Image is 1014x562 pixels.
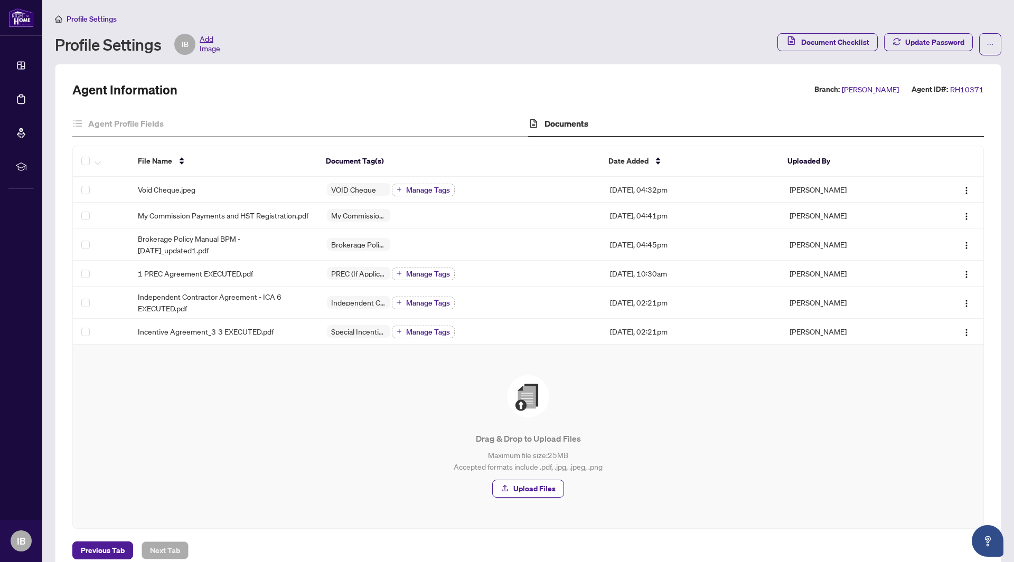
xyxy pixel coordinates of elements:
[406,270,450,278] span: Manage Tags
[777,33,878,51] button: Document Checklist
[958,236,975,253] button: Logo
[781,203,923,228] td: [PERSON_NAME]
[397,271,402,276] span: plus
[397,187,402,192] span: plus
[406,186,450,194] span: Manage Tags
[138,155,172,167] span: File Name
[507,375,549,417] img: File Upload
[138,209,308,221] span: My Commission Payments and HST Registration.pdf
[602,228,781,261] td: [DATE], 04:45pm
[781,287,923,319] td: [PERSON_NAME]
[129,146,317,177] th: File Name
[17,534,26,548] span: IB
[327,241,390,248] span: Brokerage Policy Manual
[781,177,923,203] td: [PERSON_NAME]
[200,34,220,55] span: Add Image
[513,480,556,497] span: Upload Files
[801,34,869,51] span: Document Checklist
[962,241,971,250] img: Logo
[972,525,1003,557] button: Open asap
[987,41,994,48] span: ellipsis
[602,287,781,319] td: [DATE], 02:21pm
[327,186,380,193] span: VOID Cheque
[8,8,34,27] img: logo
[781,319,923,345] td: [PERSON_NAME]
[958,181,975,198] button: Logo
[950,83,984,96] span: RH10371
[958,265,975,282] button: Logo
[138,291,310,314] span: Independent Contractor Agreement - ICA 6 EXECUTED.pdf
[88,117,164,130] h4: Agent Profile Fields
[67,14,117,24] span: Profile Settings
[94,432,962,445] p: Drag & Drop to Upload Files
[55,34,220,55] div: Profile Settings
[602,319,781,345] td: [DATE], 02:21pm
[138,233,310,256] span: Brokerage Policy Manual BPM - [DATE]_updated1.pdf
[406,299,450,307] span: Manage Tags
[55,15,62,23] span: home
[962,186,971,195] img: Logo
[397,329,402,334] span: plus
[602,203,781,228] td: [DATE], 04:41pm
[842,83,899,96] span: [PERSON_NAME]
[392,268,455,280] button: Manage Tags
[600,146,779,177] th: Date Added
[781,261,923,287] td: [PERSON_NAME]
[72,81,177,98] h2: Agent Information
[81,542,125,559] span: Previous Tab
[962,270,971,279] img: Logo
[958,294,975,311] button: Logo
[138,268,253,279] span: 1 PREC Agreement EXECUTED.pdf
[779,146,920,177] th: Uploaded By
[397,300,402,305] span: plus
[392,184,455,196] button: Manage Tags
[317,146,600,177] th: Document Tag(s)
[86,357,971,516] span: File UploadDrag & Drop to Upload FilesMaximum file size:25MBAccepted formats include .pdf, .jpg, ...
[884,33,973,51] button: Update Password
[544,117,588,130] h4: Documents
[781,228,923,261] td: [PERSON_NAME]
[814,83,840,96] label: Branch:
[138,326,274,337] span: Incentive Agreement_3 3 EXECUTED.pdf
[962,328,971,337] img: Logo
[492,480,564,498] button: Upload Files
[912,83,948,96] label: Agent ID#:
[958,323,975,340] button: Logo
[142,541,189,559] button: Next Tab
[602,177,781,203] td: [DATE], 04:32pm
[608,155,649,167] span: Date Added
[182,39,189,50] span: IB
[327,299,390,306] span: Independent Contractor Agreement
[327,328,390,335] span: Special Incentive Agreement
[392,297,455,309] button: Manage Tags
[962,212,971,221] img: Logo
[406,328,450,336] span: Manage Tags
[905,34,964,51] span: Update Password
[392,326,455,338] button: Manage Tags
[602,261,781,287] td: [DATE], 10:30am
[72,541,133,559] button: Previous Tab
[327,270,390,277] span: PREC (If Applicable)
[958,207,975,224] button: Logo
[962,299,971,308] img: Logo
[94,449,962,472] p: Maximum file size: 25 MB Accepted formats include .pdf, .jpg, .jpeg, .png
[138,184,195,195] span: Void Cheque.jpeg
[327,212,390,219] span: My Commission Payments and HST Registration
